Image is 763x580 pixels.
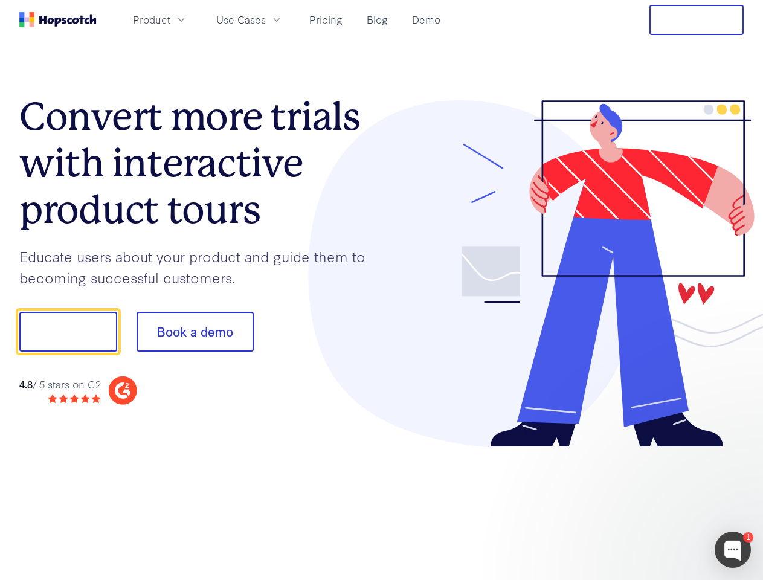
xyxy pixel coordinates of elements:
a: Pricing [304,10,347,30]
button: Use Cases [209,10,290,30]
span: Product [133,12,170,27]
div: 1 [743,532,753,543]
a: Blog [362,10,393,30]
a: Home [19,12,97,27]
button: Free Trial [649,5,744,35]
span: Use Cases [216,12,266,27]
button: Show me! [19,312,117,352]
h1: Convert more trials with interactive product tours [19,94,382,233]
a: Demo [407,10,445,30]
button: Book a demo [137,312,254,352]
p: Educate users about your product and guide them to becoming successful customers. [19,246,382,288]
button: Product [126,10,195,30]
strong: 4.8 [19,377,33,391]
div: / 5 stars on G2 [19,377,101,392]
